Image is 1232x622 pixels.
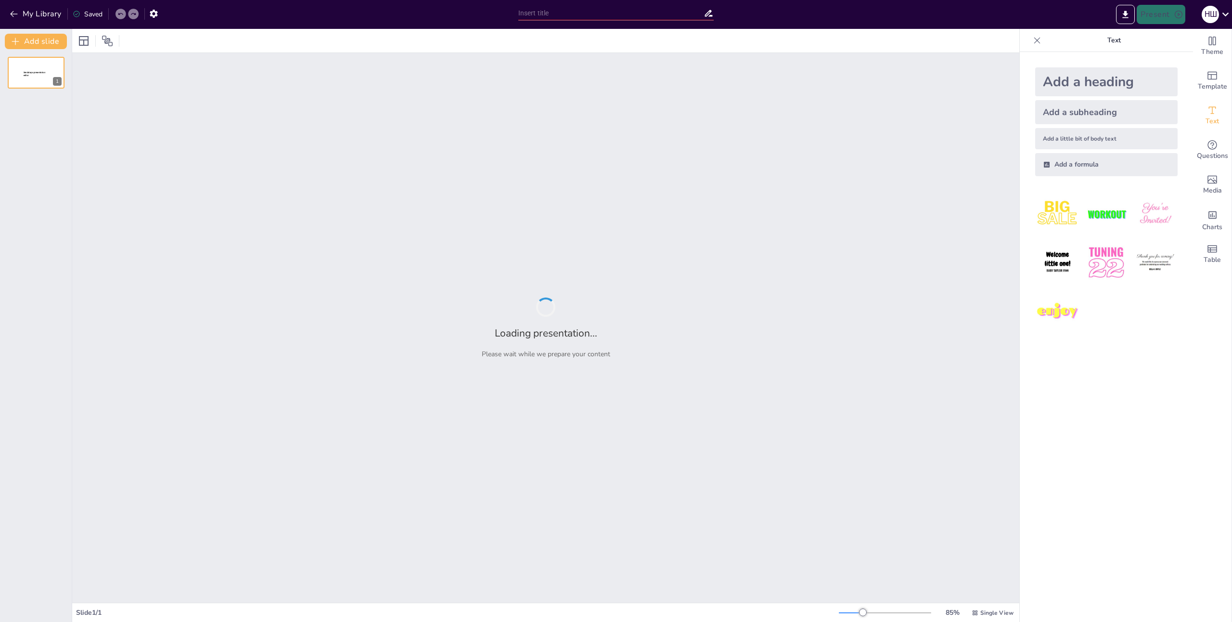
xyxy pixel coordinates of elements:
[1197,151,1228,161] span: Questions
[1193,237,1232,272] div: Add a table
[76,608,839,617] div: Slide 1 / 1
[1202,222,1222,233] span: Charts
[518,6,704,20] input: Insert title
[1193,98,1232,133] div: Add text boxes
[1116,5,1135,24] button: Export to PowerPoint
[1202,6,1219,23] div: Н Ш
[1133,192,1178,236] img: 3.jpeg
[1035,192,1080,236] img: 1.jpeg
[73,10,103,19] div: Saved
[1193,29,1232,64] div: Change the overall theme
[1203,185,1222,196] span: Media
[941,608,964,617] div: 85 %
[24,71,45,77] span: Sendsteps presentation editor
[1193,133,1232,168] div: Get real-time input from your audience
[1198,81,1227,92] span: Template
[1035,100,1178,124] div: Add a subheading
[1137,5,1185,24] button: Present
[1133,240,1178,285] img: 6.jpeg
[1045,29,1183,52] p: Text
[102,35,113,47] span: Position
[53,77,62,86] div: 1
[7,6,65,22] button: My Library
[1201,47,1223,57] span: Theme
[1035,67,1178,96] div: Add a heading
[8,57,64,89] div: 1
[1206,116,1219,127] span: Text
[1035,240,1080,285] img: 4.jpeg
[1035,128,1178,149] div: Add a little bit of body text
[1084,192,1129,236] img: 2.jpeg
[1035,289,1080,334] img: 7.jpeg
[5,34,67,49] button: Add slide
[76,33,91,49] div: Layout
[980,609,1014,617] span: Single View
[1193,64,1232,98] div: Add ready made slides
[1202,5,1219,24] button: Н Ш
[1193,168,1232,202] div: Add images, graphics, shapes or video
[1204,255,1221,265] span: Table
[1084,240,1129,285] img: 5.jpeg
[482,350,610,359] p: Please wait while we prepare your content
[495,326,597,340] h2: Loading presentation...
[1193,202,1232,237] div: Add charts and graphs
[1035,153,1178,176] div: Add a formula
